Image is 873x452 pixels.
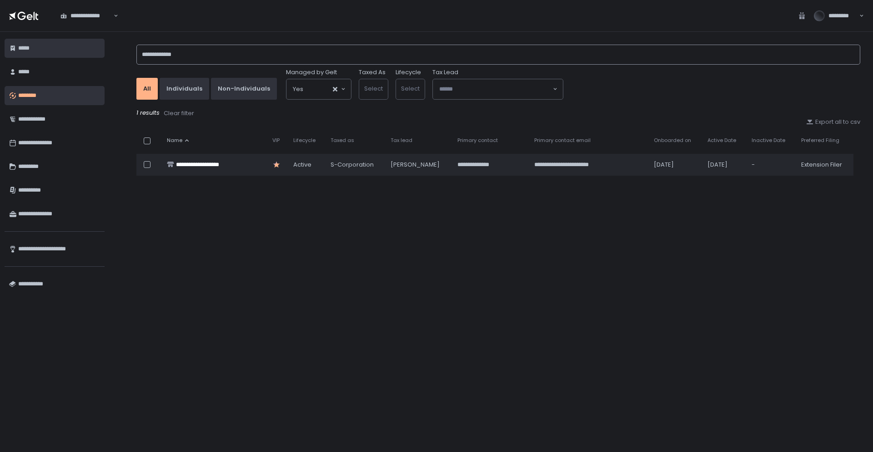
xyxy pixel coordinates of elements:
button: All [136,78,158,100]
div: Search for option [55,6,118,25]
label: Lifecycle [396,68,421,76]
button: Clear filter [163,109,195,118]
span: Primary contact email [534,137,591,144]
span: Managed by Gelt [286,68,337,76]
input: Search for option [112,11,113,20]
span: Tax lead [391,137,412,144]
div: 1 results [136,109,860,118]
div: [PERSON_NAME] [391,161,447,169]
span: Preferred Filing [801,137,839,144]
div: - [752,161,790,169]
span: Primary contact [457,137,498,144]
span: Inactive Date [752,137,785,144]
button: Individuals [160,78,209,100]
div: [DATE] [707,161,741,169]
div: Search for option [286,79,351,99]
span: Yes [293,85,303,94]
span: Select [401,84,420,93]
div: [DATE] [654,161,697,169]
button: Non-Individuals [211,78,277,100]
span: Select [364,84,383,93]
span: Name [167,137,182,144]
div: Clear filter [164,109,194,117]
button: Clear Selected [333,87,337,91]
label: Taxed As [359,68,386,76]
input: Search for option [303,85,332,94]
div: S-Corporation [331,161,380,169]
div: Search for option [433,79,563,99]
span: Active Date [707,137,736,144]
button: Export all to csv [806,118,860,126]
span: VIP [272,137,280,144]
span: Taxed as [331,137,354,144]
input: Search for option [439,85,552,94]
span: Lifecycle [293,137,316,144]
div: Extension Filer [801,161,848,169]
span: active [293,161,311,169]
div: Individuals [166,85,202,93]
div: Non-Individuals [218,85,270,93]
span: Tax Lead [432,68,458,76]
div: All [143,85,151,93]
span: Onboarded on [654,137,691,144]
